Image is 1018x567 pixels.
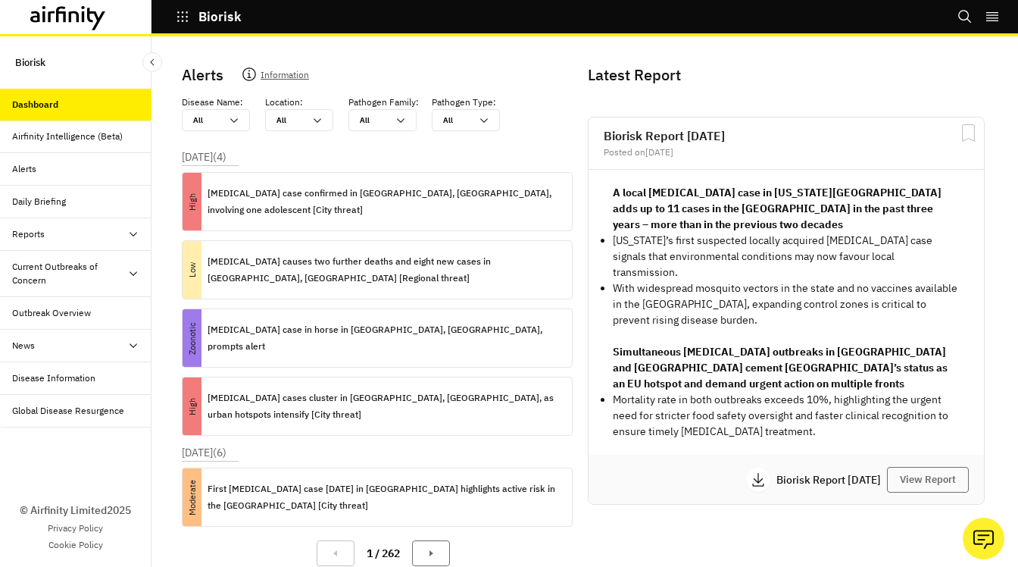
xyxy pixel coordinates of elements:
[15,49,45,77] p: Biorisk
[12,227,45,241] div: Reports
[182,96,243,109] p: Disease Name :
[208,390,560,423] p: [MEDICAL_DATA] cases cluster in [GEOGRAPHIC_DATA], [GEOGRAPHIC_DATA], as urban hotspots intensify...
[12,404,124,418] div: Global Disease Resurgence
[12,195,66,208] div: Daily Briefing
[12,130,123,143] div: Airfinity Intelligence (Beta)
[12,162,36,176] div: Alerts
[963,518,1004,559] button: Ask our analysts
[164,397,221,416] p: High
[12,371,95,385] div: Disease Information
[48,538,103,552] a: Cookie Policy
[957,4,973,30] button: Search
[208,185,560,218] p: [MEDICAL_DATA] case confirmed in [GEOGRAPHIC_DATA], [GEOGRAPHIC_DATA], involving one adolescent [...
[182,445,226,461] p: [DATE] ( 6 )
[164,488,221,507] p: Moderate
[12,98,58,111] div: Dashboard
[613,233,960,280] p: [US_STATE]’s first suspected locally acquired [MEDICAL_DATA] case signals that environmental cond...
[776,475,887,485] p: Biorisk Report [DATE]
[613,186,941,231] strong: A local [MEDICAL_DATA] case in [US_STATE][GEOGRAPHIC_DATA] adds up to 11 cases in the [GEOGRAPHIC...
[208,321,560,355] p: [MEDICAL_DATA] case in horse in [GEOGRAPHIC_DATA], [GEOGRAPHIC_DATA], prompts alert
[208,253,560,287] p: [MEDICAL_DATA] causes two further deaths and eight new cases in [GEOGRAPHIC_DATA], [GEOGRAPHIC_DA...
[48,522,103,535] a: Privacy Policy
[176,4,242,30] button: Biorisk
[208,481,560,514] p: First [MEDICAL_DATA] case [DATE] in [GEOGRAPHIC_DATA] highlights active risk in the [GEOGRAPHIC_D...
[12,339,35,352] div: News
[887,467,969,493] button: View Report
[261,67,309,88] p: Information
[613,280,960,328] p: With widespread mosquito vectors in the state and no vaccines available in the [GEOGRAPHIC_DATA],...
[142,52,162,72] button: Close Sidebar
[265,96,303,109] p: Location :
[12,260,127,287] div: Current Outbreaks of Concern
[613,392,960,440] p: Mortality rate in both outbreaks exceeds 10%, highlighting the urgent need for stricter food safe...
[182,149,226,165] p: [DATE] ( 4 )
[198,10,242,23] p: Biorisk
[164,193,221,211] p: High
[613,345,948,390] strong: Simultaneous [MEDICAL_DATA] outbreaks in [GEOGRAPHIC_DATA] and [GEOGRAPHIC_DATA] cement [GEOGRAPH...
[348,96,419,109] p: Pathogen Family :
[959,124,978,143] svg: Bookmark Report
[367,546,400,562] p: 1 / 262
[588,64,982,86] p: Latest Report
[604,130,969,142] h2: Biorisk Report [DATE]
[20,503,131,518] p: © Airfinity Limited 2025
[432,96,496,109] p: Pathogen Type :
[164,261,221,280] p: Low
[412,540,450,566] button: Next Page
[317,540,354,566] button: Previous Page
[604,148,969,157] div: Posted on [DATE]
[12,306,91,320] div: Outbreak Overview
[182,64,223,86] p: Alerts
[164,329,221,348] p: Zoonotic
